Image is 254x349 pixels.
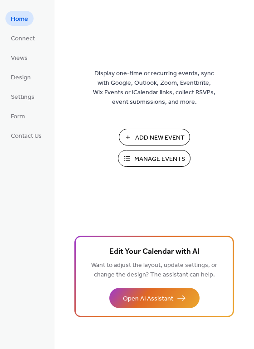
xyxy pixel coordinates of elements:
a: Form [5,108,30,123]
span: Views [11,53,28,63]
span: Want to adjust the layout, update settings, or change the design? The assistant can help. [91,259,217,281]
span: Add New Event [135,133,185,143]
a: Connect [5,30,40,45]
span: Home [11,15,28,24]
span: Design [11,73,31,82]
a: Design [5,69,36,84]
span: Edit Your Calendar with AI [109,246,200,258]
a: Settings [5,89,40,104]
span: Manage Events [134,155,185,164]
span: Contact Us [11,131,42,141]
button: Manage Events [118,150,190,167]
button: Open AI Assistant [109,288,200,308]
span: Connect [11,34,35,44]
span: Open AI Assistant [123,294,173,304]
a: Home [5,11,34,26]
span: Settings [11,92,34,102]
a: Contact Us [5,128,47,143]
span: Form [11,112,25,121]
a: Views [5,50,33,65]
button: Add New Event [119,129,190,145]
span: Display one-time or recurring events, sync with Google, Outlook, Zoom, Eventbrite, Wix Events or ... [93,69,215,107]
